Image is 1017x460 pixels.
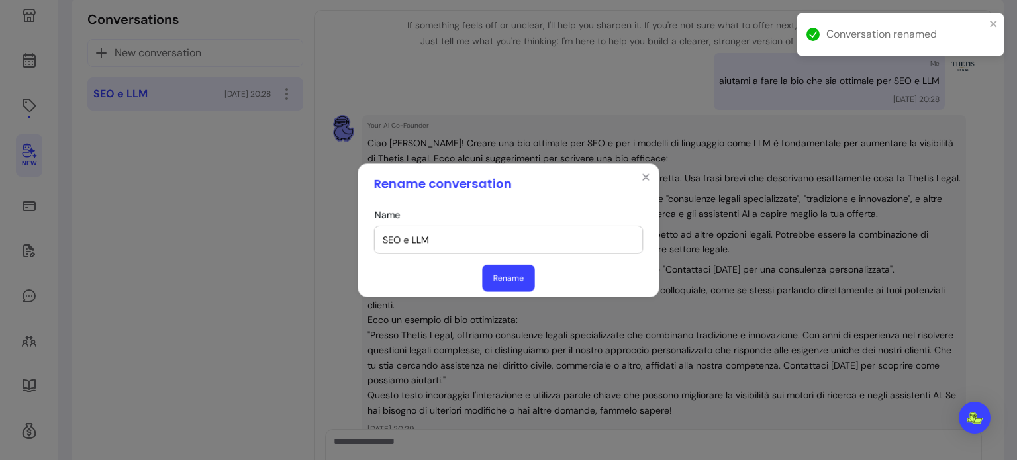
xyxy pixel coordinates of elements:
[989,19,998,29] button: close
[482,264,534,291] button: Rename
[959,402,991,434] div: Open Intercom Messenger
[635,166,657,188] button: Close
[826,26,985,42] div: Conversation renamed
[383,233,634,246] input: Name
[375,208,401,220] span: Name
[374,174,512,193] h1: Rename conversation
